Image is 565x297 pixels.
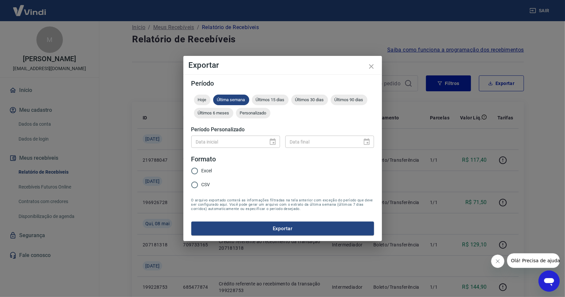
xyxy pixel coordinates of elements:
div: Últimos 90 dias [331,95,367,105]
div: Hoje [194,95,211,105]
iframe: Botão para abrir a janela de mensagens [539,271,560,292]
input: DD/MM/YYYY [191,136,263,148]
legend: Formato [191,154,216,164]
span: Olá! Precisa de ajuda? [4,5,56,10]
iframe: Mensagem da empresa [507,253,560,268]
input: DD/MM/YYYY [285,136,357,148]
span: Últimos 15 dias [252,97,289,102]
span: Excel [202,167,212,174]
span: Hoje [194,97,211,102]
div: Última semana [213,95,249,105]
iframe: Fechar mensagem [491,255,504,268]
span: Últimos 90 dias [331,97,367,102]
h5: Período [191,80,374,87]
button: close [363,59,379,74]
button: Exportar [191,222,374,235]
div: Últimos 30 dias [291,95,328,105]
div: Últimos 6 meses [194,108,233,118]
h5: Período Personalizado [191,126,374,133]
div: Últimos 15 dias [252,95,289,105]
span: Última semana [213,97,249,102]
span: Últimos 6 meses [194,110,233,115]
span: Personalizado [236,110,270,115]
h4: Exportar [189,61,377,69]
span: CSV [202,181,210,188]
span: Últimos 30 dias [291,97,328,102]
div: Personalizado [236,108,270,118]
span: O arquivo exportado conterá as informações filtradas na tela anterior com exceção do período que ... [191,198,374,211]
